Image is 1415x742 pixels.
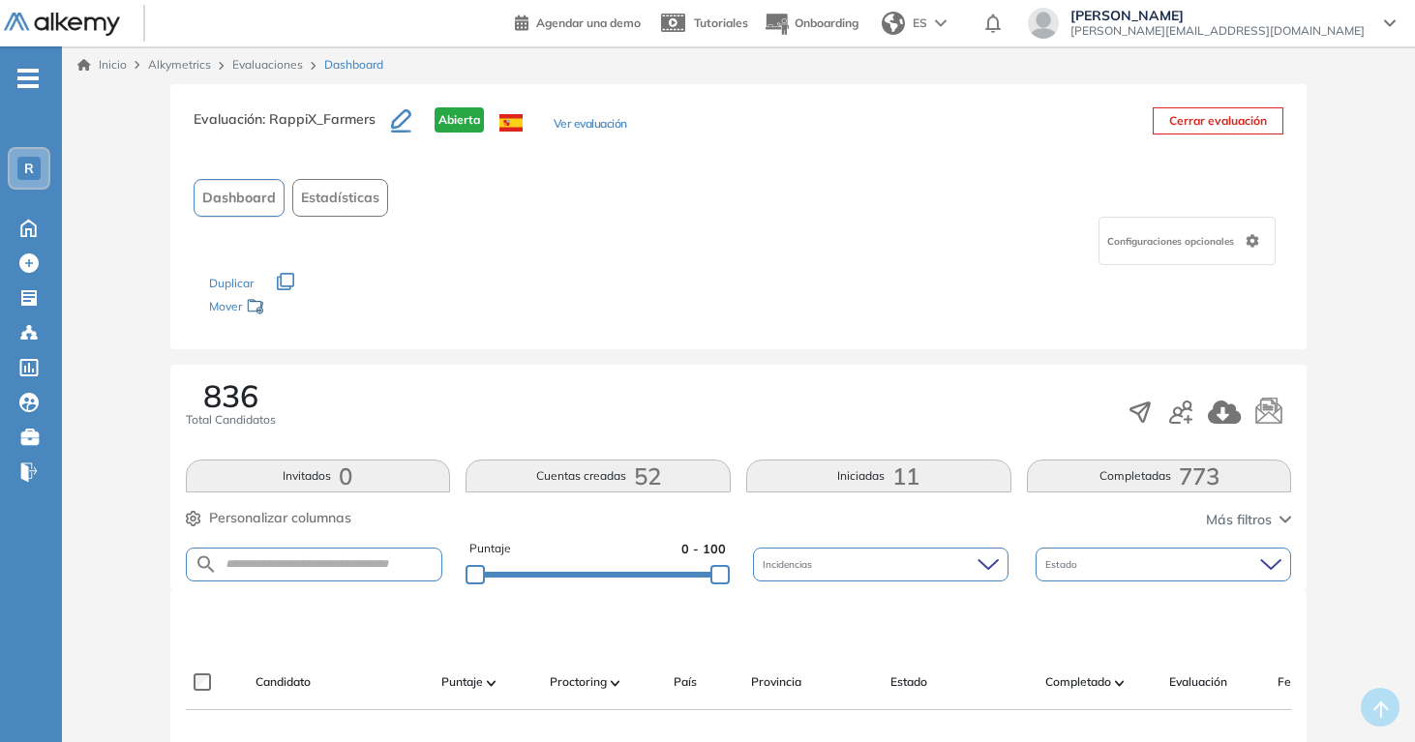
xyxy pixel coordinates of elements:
[1278,673,1343,691] span: Fecha límite
[1153,107,1283,134] button: Cerrar evaluación
[209,508,351,528] span: Personalizar columnas
[1036,548,1291,581] div: Estado
[1206,510,1272,530] span: Más filtros
[674,673,697,691] span: País
[292,179,388,217] button: Estadísticas
[301,188,379,208] span: Estadísticas
[203,380,258,411] span: 836
[441,673,483,691] span: Puntaje
[232,57,303,72] a: Evaluaciones
[1107,234,1238,249] span: Configuraciones opcionales
[611,680,620,686] img: [missing "en.ARROW_ALT" translation]
[499,114,523,132] img: ESP
[466,460,731,492] button: Cuentas creadas52
[1045,557,1081,572] span: Estado
[681,540,726,558] span: 0 - 100
[435,107,484,133] span: Abierta
[194,107,391,148] h3: Evaluación
[186,411,276,429] span: Total Candidatos
[935,19,947,27] img: arrow
[795,15,858,30] span: Onboarding
[487,680,497,686] img: [missing "en.ARROW_ALT" translation]
[1169,673,1227,691] span: Evaluación
[209,276,254,290] span: Duplicar
[536,15,641,30] span: Agendar una demo
[324,56,383,74] span: Dashboard
[17,76,39,80] i: -
[515,10,641,33] a: Agendar una demo
[694,15,748,30] span: Tutoriales
[202,188,276,208] span: Dashboard
[24,161,34,176] span: R
[194,179,285,217] button: Dashboard
[186,508,351,528] button: Personalizar columnas
[148,57,211,72] span: Alkymetrics
[77,56,127,74] a: Inicio
[1206,510,1291,530] button: Más filtros
[1099,217,1276,265] div: Configuraciones opcionales
[882,12,905,35] img: world
[186,460,451,492] button: Invitados0
[256,673,311,691] span: Candidato
[746,460,1011,492] button: Iniciadas11
[1070,23,1365,39] span: [PERSON_NAME][EMAIL_ADDRESS][DOMAIN_NAME]
[554,115,627,135] button: Ver evaluación
[195,552,218,577] img: SEARCH_ALT
[1115,680,1125,686] img: [missing "en.ARROW_ALT" translation]
[209,290,403,326] div: Mover
[763,557,816,572] span: Incidencias
[890,673,927,691] span: Estado
[262,110,376,128] span: : RappiX_Farmers
[751,673,801,691] span: Provincia
[764,3,858,45] button: Onboarding
[4,13,120,37] img: Logo
[913,15,927,32] span: ES
[753,548,1009,581] div: Incidencias
[1070,8,1365,23] span: [PERSON_NAME]
[1045,673,1111,691] span: Completado
[550,673,607,691] span: Proctoring
[469,540,511,558] span: Puntaje
[1027,460,1292,492] button: Completadas773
